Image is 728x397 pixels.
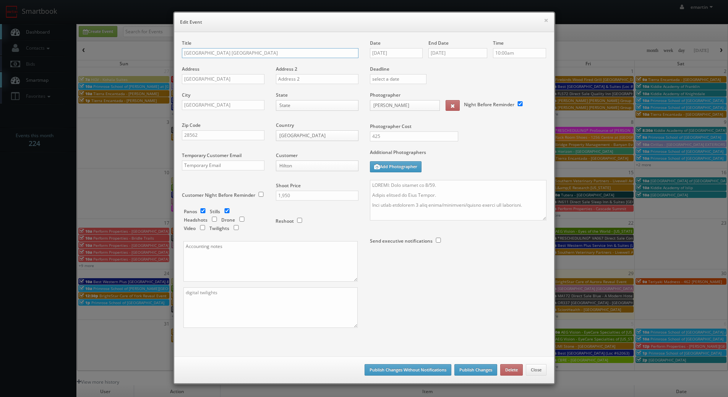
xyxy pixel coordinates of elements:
button: Publish Changes Without Notifications [365,364,451,376]
input: Zip Code [182,130,264,140]
label: City [182,92,190,98]
button: Close [526,364,546,376]
input: Select a date [428,48,487,58]
label: Video [184,225,196,232]
label: Reshoot [276,218,294,224]
input: select a date [370,74,427,84]
a: [PERSON_NAME] [370,100,440,111]
a: [GEOGRAPHIC_DATA] [276,130,358,141]
input: City [182,100,264,110]
label: Photographer [370,92,400,98]
button: Delete [500,364,523,376]
input: Select a date [370,48,423,58]
span: [GEOGRAPHIC_DATA] [279,131,348,141]
label: Date [370,40,381,46]
label: Drone [221,217,235,223]
label: State [276,92,288,98]
input: Photographer Cost [370,131,458,141]
input: Address [182,74,264,84]
label: Headshots [184,217,208,223]
label: Deadline [364,66,552,72]
label: Customer [276,152,298,159]
label: Country [276,122,294,128]
input: Title [182,48,358,58]
label: Additional Photographers [370,149,546,159]
input: Temporary Email [182,160,264,170]
button: Add Photographer [370,161,422,172]
label: Night Before Reminder [464,101,514,108]
span: Hilton [279,161,348,171]
label: Stills [210,208,220,215]
input: Address 2 [276,74,358,84]
label: Panos [184,208,197,215]
label: Twilights [209,225,229,232]
label: Photographer Cost [364,123,552,130]
span: State [279,100,348,110]
label: End Date [428,40,449,46]
label: Temporary Customer Email [182,152,242,159]
label: Shoot Price [276,182,301,189]
span: [PERSON_NAME] [373,100,430,110]
label: Address 2 [276,66,297,72]
label: Title [182,40,191,46]
label: Zip Code [182,122,201,128]
button: × [544,18,548,23]
label: Address [182,66,199,72]
h6: Edit Event [180,18,548,26]
label: Customer Night Before Reminder [182,192,255,198]
input: Shoot Price [276,191,358,201]
label: Send executive notifications [370,238,433,244]
label: Time [493,40,504,46]
button: Publish Changes [454,364,497,376]
a: State [276,100,358,111]
a: Hilton [276,160,358,171]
